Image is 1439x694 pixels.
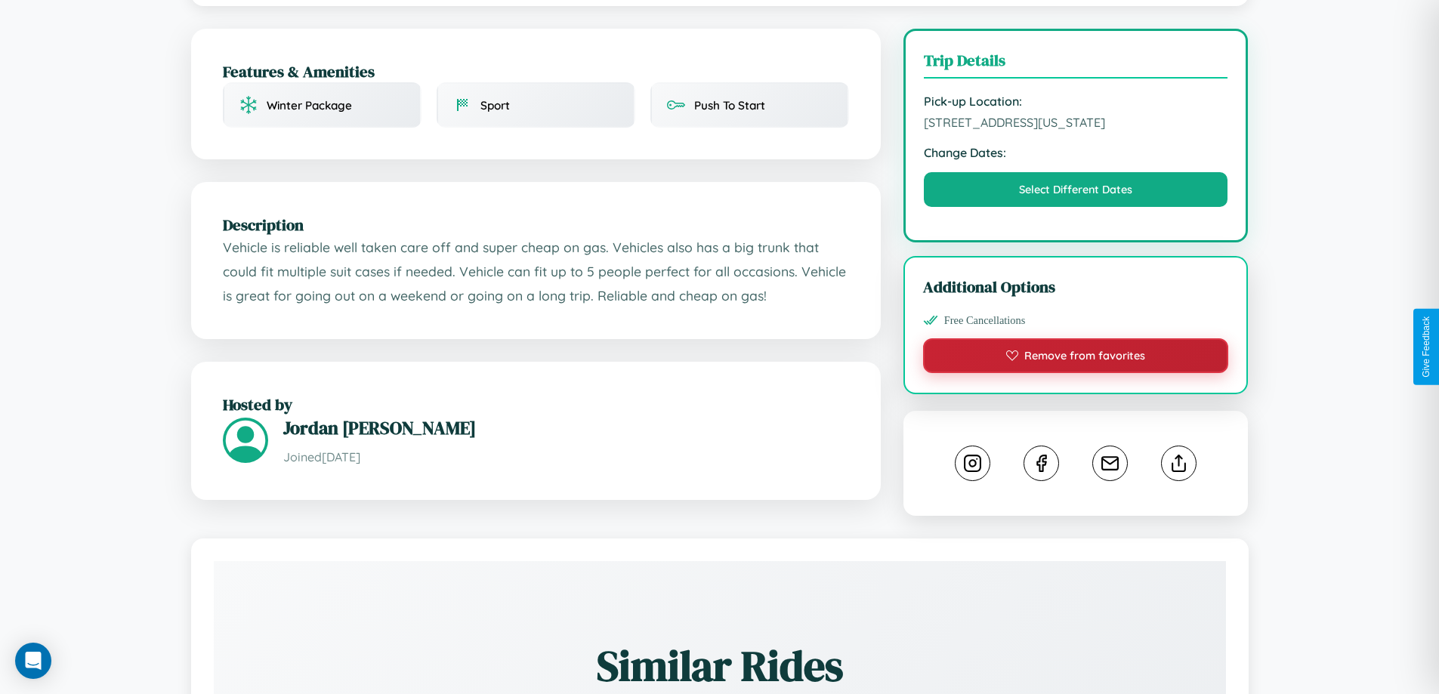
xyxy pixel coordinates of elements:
[223,214,849,236] h2: Description
[267,98,352,113] span: Winter Package
[283,446,849,468] p: Joined [DATE]
[924,49,1228,79] h3: Trip Details
[283,415,849,440] h3: Jordan [PERSON_NAME]
[923,338,1229,373] button: Remove from favorites
[223,236,849,307] p: Vehicle is reliable well taken care off and super cheap on gas. Vehicles also has a big trunk tha...
[924,94,1228,109] strong: Pick-up Location:
[223,393,849,415] h2: Hosted by
[15,643,51,679] div: Open Intercom Messenger
[480,98,510,113] span: Sport
[924,115,1228,130] span: [STREET_ADDRESS][US_STATE]
[924,172,1228,207] button: Select Different Dates
[924,145,1228,160] strong: Change Dates:
[923,276,1229,298] h3: Additional Options
[1421,316,1431,378] div: Give Feedback
[944,314,1026,327] span: Free Cancellations
[223,60,849,82] h2: Features & Amenities
[694,98,765,113] span: Push To Start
